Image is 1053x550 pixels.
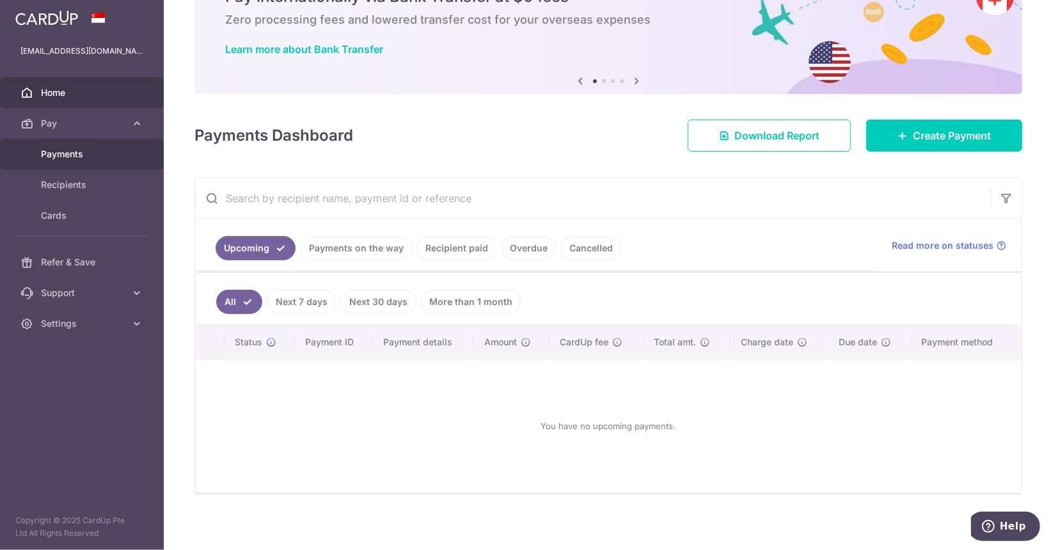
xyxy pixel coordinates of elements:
[41,209,125,222] span: Cards
[892,239,994,252] span: Read more on statuses
[41,148,125,161] span: Payments
[560,336,608,349] span: CardUp fee
[654,336,696,349] span: Total amt.
[216,290,262,314] a: All
[866,120,1022,152] a: Create Payment
[971,512,1040,544] iframe: Opens a widget where you can find more information
[561,236,621,260] a: Cancelled
[421,290,521,314] a: More than 1 month
[295,326,373,359] th: Payment ID
[301,236,412,260] a: Payments on the way
[892,239,1006,252] a: Read more on statuses
[373,326,474,359] th: Payment details
[216,236,296,260] a: Upcoming
[41,256,125,269] span: Refer & Save
[502,236,556,260] a: Overdue
[839,336,877,349] span: Due date
[911,326,1021,359] th: Payment method
[734,128,819,143] span: Download Report
[41,287,125,299] span: Support
[41,317,125,330] span: Settings
[913,128,991,143] span: Create Payment
[484,336,517,349] span: Amount
[225,12,992,27] h6: Zero processing fees and lowered transfer cost for your overseas expenses
[211,370,1006,482] div: You have no upcoming payments.
[225,43,383,56] a: Learn more about Bank Transfer
[741,336,793,349] span: Charge date
[417,236,496,260] a: Recipient paid
[41,117,125,130] span: Pay
[194,124,353,147] h4: Payments Dashboard
[688,120,851,152] a: Download Report
[20,45,143,58] p: [EMAIL_ADDRESS][DOMAIN_NAME]
[41,178,125,191] span: Recipients
[195,178,991,219] input: Search by recipient name, payment id or reference
[15,10,78,26] img: CardUp
[267,290,336,314] a: Next 7 days
[41,86,125,99] span: Home
[341,290,416,314] a: Next 30 days
[235,336,262,349] span: Status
